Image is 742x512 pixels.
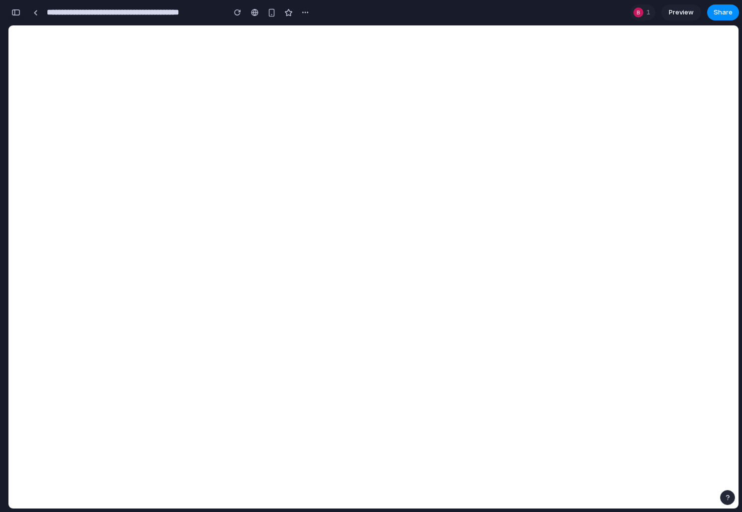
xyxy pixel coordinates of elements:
[646,7,653,17] span: 1
[661,4,701,20] a: Preview
[630,4,655,20] div: 1
[714,7,733,17] span: Share
[669,7,694,17] span: Preview
[707,4,739,20] button: Share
